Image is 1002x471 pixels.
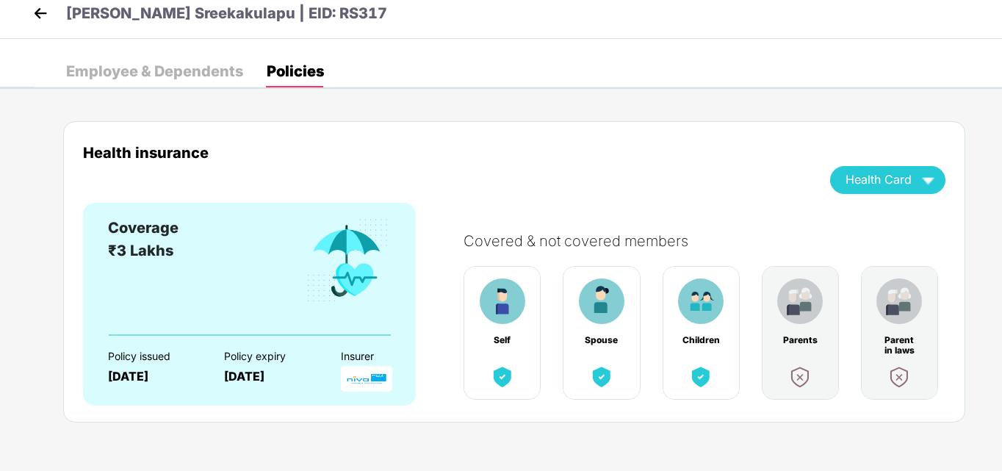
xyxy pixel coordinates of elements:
[588,364,615,390] img: benefitCardImg
[915,167,941,193] img: wAAAAASUVORK5CYII=
[29,2,51,24] img: back
[224,370,314,384] div: [DATE]
[483,335,522,345] div: Self
[108,350,198,362] div: Policy issued
[579,278,624,324] img: benefitCardImg
[830,166,945,194] button: Health Card
[682,335,720,345] div: Children
[224,350,314,362] div: Policy expiry
[83,144,808,161] div: Health insurance
[341,366,392,392] img: InsurerLogo
[583,335,621,345] div: Spouse
[108,217,179,240] div: Coverage
[267,64,324,79] div: Policies
[464,232,960,250] div: Covered & not covered members
[781,335,819,345] div: Parents
[66,2,387,25] p: [PERSON_NAME] Sreekakulapu | EID: RS317
[304,217,391,305] img: benefitCardImg
[688,364,714,390] img: benefitCardImg
[489,364,516,390] img: benefitCardImg
[108,242,173,259] span: ₹3 Lakhs
[777,278,823,324] img: benefitCardImg
[480,278,525,324] img: benefitCardImg
[876,278,922,324] img: benefitCardImg
[678,278,724,324] img: benefitCardImg
[66,64,243,79] div: Employee & Dependents
[886,364,912,390] img: benefitCardImg
[341,350,431,362] div: Insurer
[880,335,918,345] div: Parent in laws
[787,364,813,390] img: benefitCardImg
[108,370,198,384] div: [DATE]
[846,176,912,184] span: Health Card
